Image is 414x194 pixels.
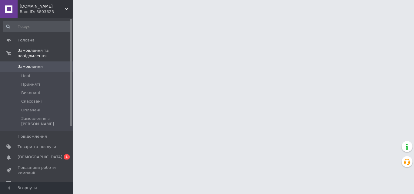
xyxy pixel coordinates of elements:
[18,144,56,150] span: Товари та послуги
[21,116,71,127] span: Замовлення з [PERSON_NAME]
[21,99,42,104] span: Скасовані
[18,165,56,176] span: Показники роботи компанії
[3,21,72,32] input: Пошук
[20,9,73,15] div: Ваш ID: 3803623
[21,82,40,87] span: Прийняті
[21,107,40,113] span: Оплачені
[18,64,43,69] span: Замовлення
[18,134,47,139] span: Повідомлення
[18,38,35,43] span: Головна
[18,154,62,160] span: [DEMOGRAPHIC_DATA]
[20,4,65,9] span: MILITARY.BRAND.SHOP
[18,181,33,186] span: Відгуки
[21,73,30,79] span: Нові
[64,154,70,159] span: 1
[18,48,73,59] span: Замовлення та повідомлення
[21,90,40,96] span: Виконані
